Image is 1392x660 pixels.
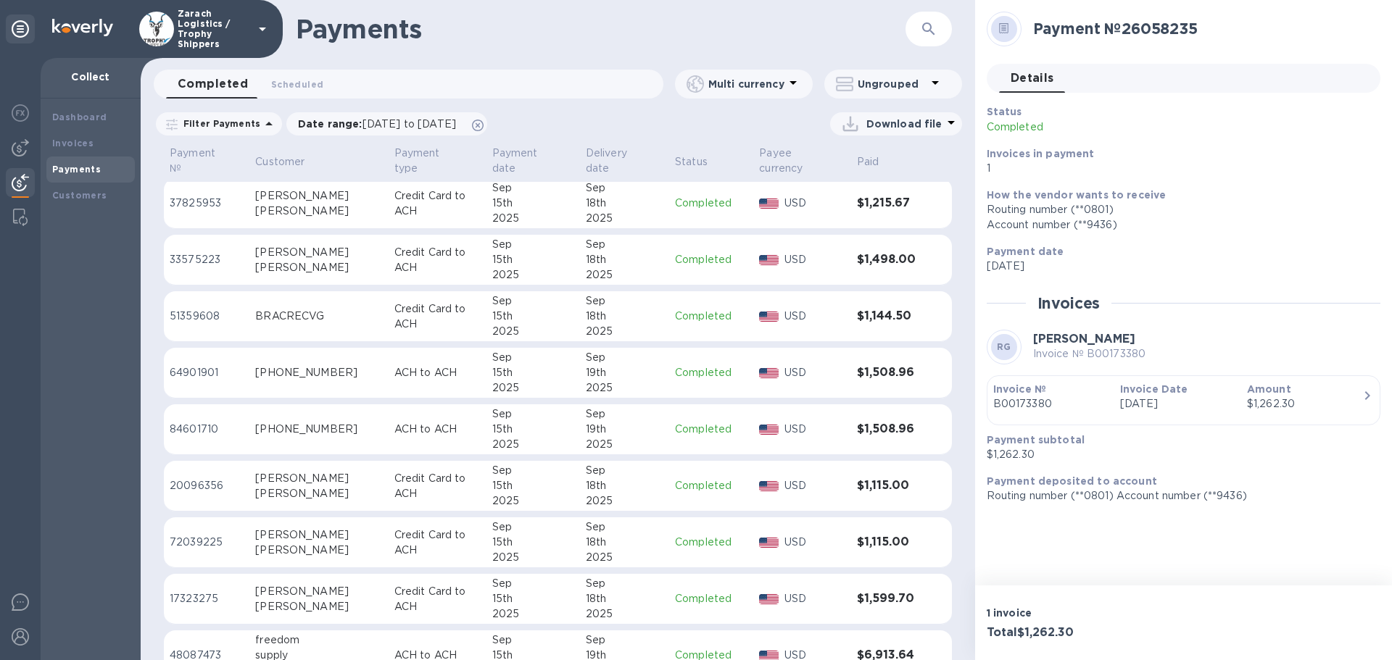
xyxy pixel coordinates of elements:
b: Invoices [52,138,94,149]
img: USD [759,199,779,209]
b: Payments [52,164,101,175]
b: RG [997,341,1011,352]
div: 2025 [492,211,574,226]
div: $1,262.30 [1247,396,1362,412]
p: 1 invoice [987,606,1178,620]
div: Sep [492,463,574,478]
div: [PERSON_NAME] [255,486,382,501]
h3: $1,508.96 [857,422,923,436]
div: 2025 [492,324,574,339]
div: Sep [586,406,663,422]
div: Sep [492,350,574,365]
h3: $1,115.00 [857,535,923,549]
div: Sep [586,632,663,648]
div: Sep [586,293,663,309]
div: 2025 [492,437,574,452]
p: B00173380 [993,396,1109,412]
h1: Payments [296,14,906,44]
img: USD [759,594,779,604]
p: Routing number (**0801) Account number (**9436) [987,488,1369,504]
span: Status [675,154,726,170]
span: Payment № [170,146,244,176]
b: Status [987,106,1022,117]
p: USD [784,422,845,437]
div: 15th [492,535,574,550]
div: Date range:[DATE] to [DATE] [286,112,487,135]
p: Customer [255,154,304,170]
div: 2025 [492,380,574,396]
div: 15th [492,196,574,211]
p: 37825953 [170,196,244,211]
span: [DATE] to [DATE] [362,118,456,130]
div: 2025 [586,324,663,339]
p: Status [675,154,708,170]
div: Sep [492,632,574,648]
span: Details [1011,68,1054,88]
p: Invoice № B00173380 [1033,346,1146,362]
b: How the vendor wants to receive [987,189,1167,201]
img: Foreign exchange [12,104,29,122]
div: 18th [586,591,663,606]
p: USD [784,591,845,606]
p: Credit Card to ACH [394,584,481,614]
span: Completed [178,74,248,94]
div: 2025 [586,267,663,283]
div: [PERSON_NAME] [255,260,382,275]
p: Credit Card to ACH [394,301,481,332]
div: 2025 [492,267,574,283]
div: Sep [586,519,663,535]
div: [PERSON_NAME] [255,584,382,599]
span: Scheduled [271,77,323,92]
div: 2025 [586,606,663,622]
h3: $1,144.50 [857,309,923,323]
div: Sep [492,237,574,252]
div: 15th [492,591,574,606]
p: Completed [675,252,747,267]
div: Routing number (**0801) [987,202,1369,217]
div: Sep [586,237,663,252]
button: Invoice №B00173380Invoice Date[DATE]Amount$1,262.30 [987,375,1380,425]
div: 2025 [586,550,663,565]
b: Amount [1247,383,1291,395]
div: 18th [586,252,663,267]
span: Payee currency [759,146,845,176]
div: [PERSON_NAME] [255,471,382,486]
p: Multi currency [708,77,784,91]
h3: $1,215.67 [857,196,923,210]
p: Payment № [170,146,225,176]
div: [PERSON_NAME] [255,245,382,260]
img: USD [759,368,779,378]
img: Logo [52,19,113,36]
div: [PERSON_NAME] [255,204,382,219]
div: 18th [586,535,663,550]
div: Unpin categories [6,14,35,43]
p: Credit Card to ACH [394,527,481,558]
p: 64901901 [170,365,244,380]
div: 18th [586,478,663,493]
p: Credit Card to ACH [394,188,481,219]
div: 2025 [492,493,574,509]
h3: $1,508.96 [857,366,923,380]
div: Sep [586,576,663,591]
p: Completed [675,422,747,437]
div: 15th [492,365,574,380]
p: Collect [52,70,129,84]
h3: $1,498.00 [857,253,923,267]
div: [PERSON_NAME] [255,527,382,543]
p: ACH to ACH [394,365,481,380]
p: Completed [675,591,747,606]
img: USD [759,481,779,491]
img: USD [759,312,779,322]
p: 1 [987,161,1369,176]
div: [PHONE_NUMBER] [255,422,382,437]
div: Sep [492,293,574,309]
span: Payment date [492,146,574,176]
div: 2025 [492,550,574,565]
p: 51359608 [170,309,244,324]
p: USD [784,478,845,493]
div: 2025 [586,437,663,452]
h3: $1,115.00 [857,479,923,493]
p: USD [784,535,845,550]
p: Ungrouped [858,77,927,91]
p: Completed [675,365,747,380]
